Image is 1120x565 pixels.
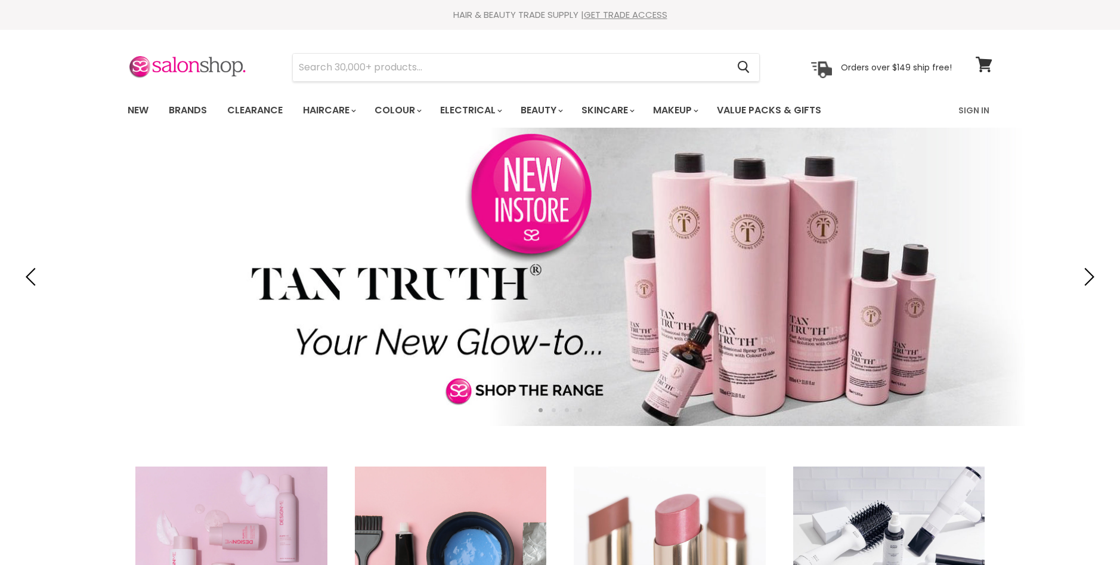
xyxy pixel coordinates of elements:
[584,8,667,21] a: GET TRADE ACCESS
[539,408,543,412] li: Page dot 1
[113,93,1007,128] nav: Main
[1075,265,1099,289] button: Next
[728,54,759,81] button: Search
[708,98,830,123] a: Value Packs & Gifts
[512,98,570,123] a: Beauty
[119,93,891,128] ul: Main menu
[113,9,1007,21] div: HAIR & BEAUTY TRADE SUPPLY |
[565,408,569,412] li: Page dot 3
[552,408,556,412] li: Page dot 2
[644,98,706,123] a: Makeup
[160,98,216,123] a: Brands
[1060,509,1108,553] iframe: Gorgias live chat messenger
[218,98,292,123] a: Clearance
[951,98,997,123] a: Sign In
[292,53,760,82] form: Product
[21,265,45,289] button: Previous
[293,54,728,81] input: Search
[294,98,363,123] a: Haircare
[578,408,582,412] li: Page dot 4
[366,98,429,123] a: Colour
[841,61,952,72] p: Orders over $149 ship free!
[119,98,157,123] a: New
[573,98,642,123] a: Skincare
[431,98,509,123] a: Electrical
